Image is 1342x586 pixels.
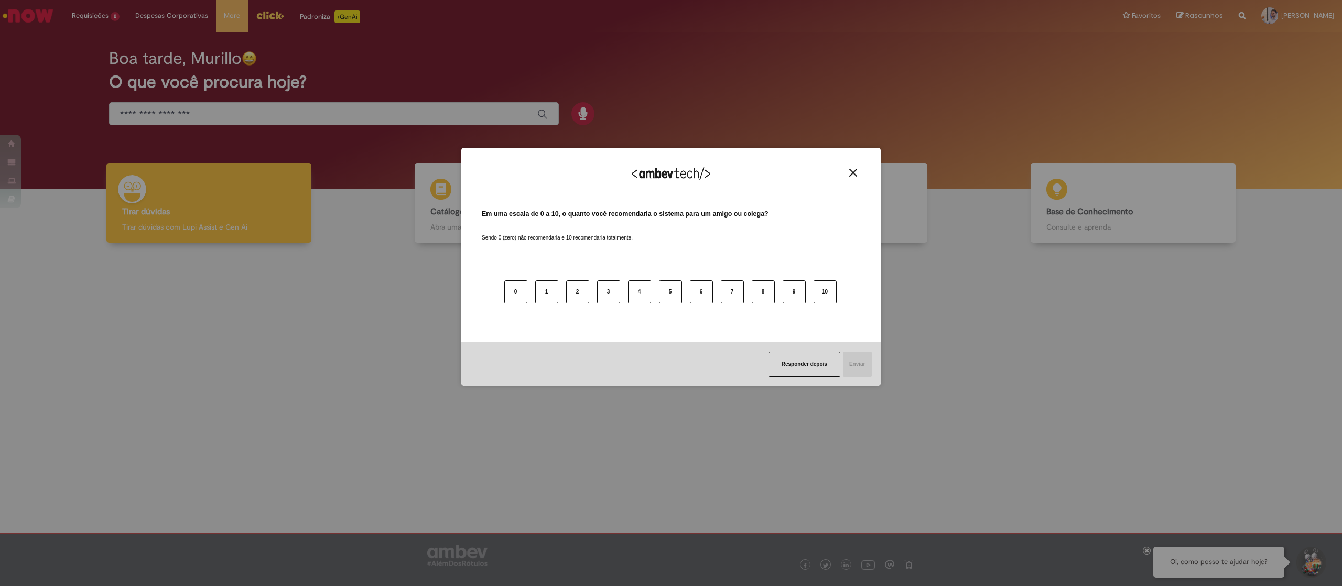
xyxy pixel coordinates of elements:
[783,280,806,303] button: 9
[752,280,775,303] button: 8
[504,280,527,303] button: 0
[632,167,710,180] img: Logo Ambevtech
[535,280,558,303] button: 1
[690,280,713,303] button: 6
[628,280,651,303] button: 4
[597,280,620,303] button: 3
[769,352,840,377] button: Responder depois
[566,280,589,303] button: 2
[814,280,837,303] button: 10
[849,169,857,177] img: Close
[659,280,682,303] button: 5
[721,280,744,303] button: 7
[846,168,860,177] button: Close
[482,222,633,242] label: Sendo 0 (zero) não recomendaria e 10 recomendaria totalmente.
[482,209,769,219] label: Em uma escala de 0 a 10, o quanto você recomendaria o sistema para um amigo ou colega?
